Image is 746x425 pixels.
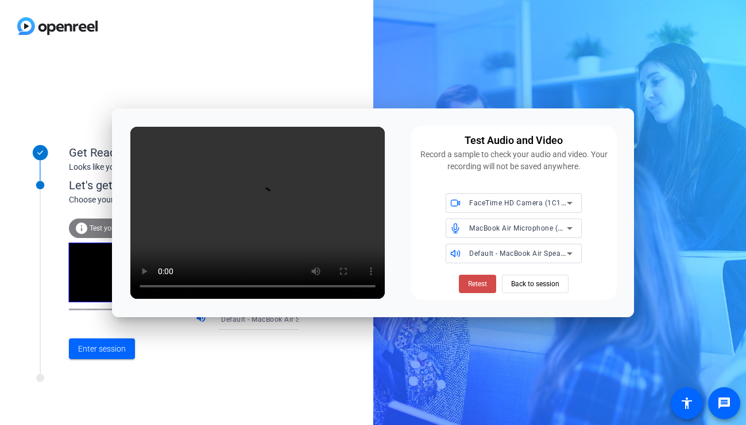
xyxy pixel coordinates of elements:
mat-icon: info [75,221,88,235]
span: MacBook Air Microphone (Built-in) [469,223,584,232]
span: FaceTime HD Camera (1C1C:B782) [469,198,587,207]
span: Retest [468,279,487,289]
span: Test your audio and video [90,224,169,232]
span: Enter session [78,343,126,355]
mat-icon: volume_up [195,312,209,326]
span: Default - MacBook Air Speakers (Built-in) [221,314,357,323]
button: Retest [459,275,496,293]
div: Get Ready! [69,144,299,161]
div: Test Audio and Video [465,132,563,149]
div: Let's get connected. [69,177,322,194]
span: Back to session [511,273,559,295]
button: Back to session [502,275,569,293]
mat-icon: accessibility [680,396,694,410]
div: Looks like you've been invited to join [69,161,299,173]
span: Default - MacBook Air Speakers (Built-in) [469,248,605,258]
mat-icon: message [717,396,731,410]
div: Record a sample to check your audio and video. Your recording will not be saved anywhere. [418,149,610,173]
div: Choose your settings [69,194,322,206]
